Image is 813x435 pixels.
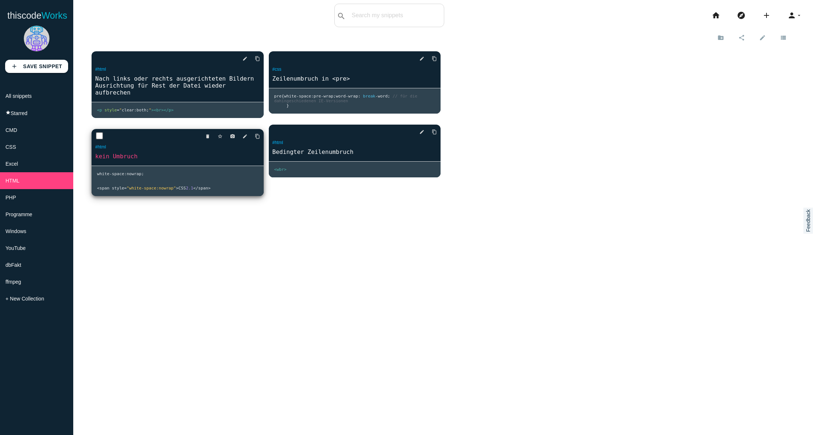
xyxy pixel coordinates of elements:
[100,186,124,191] span: span style
[337,4,346,28] i: search
[104,108,117,113] span: style
[5,178,19,184] span: HTML
[762,4,771,27] i: add
[242,130,248,143] i: edit
[388,94,390,99] span: ;
[419,52,424,65] i: edit
[127,186,176,191] span: "white-space:nowrap"
[712,4,720,27] i: home
[24,26,49,51] img: robot.png
[11,110,27,116] span: Starred
[255,130,260,143] i: content_copy
[149,108,152,113] span: "
[218,130,223,143] i: star_border
[92,74,264,97] a: Nach links oder rechts ausgerichteten Bildern Ausrichtung für Rest der Datei wieder aufbrechen
[237,130,248,143] a: edit
[426,52,437,65] a: Copy to Clipboard
[346,94,348,99] span: -
[272,67,282,72] a: #css
[432,125,437,139] i: content_copy
[333,94,336,99] span: ;
[774,31,795,44] a: view_list
[5,195,16,200] span: PHP
[282,94,284,99] span: {
[119,108,122,113] span: "
[274,94,420,103] span: // für die dahingeschiedenen IE-Versionen
[274,167,287,172] span: <wbr>
[230,130,235,143] i: photo_camera
[311,94,314,99] span: :
[122,108,134,113] span: clear
[124,172,127,176] span: :
[321,94,324,99] span: -
[5,110,11,115] i: star
[97,108,102,113] span: <p
[95,67,106,72] a: #html
[803,207,813,233] a: Feedback
[348,8,444,23] input: Search my snippets
[249,52,260,65] a: Copy to Clipboard
[205,130,210,143] i: delete
[286,103,289,108] span: }
[5,262,21,268] span: dbFakt
[284,94,296,99] span: white
[717,31,724,44] i: create_new_folder
[23,63,62,69] b: Save Snippet
[5,211,32,217] span: Programme
[5,144,16,150] span: CSS
[199,130,210,143] a: delete
[759,31,766,44] i: edit
[97,186,100,191] span: <
[224,130,235,143] a: photo_camera
[137,108,146,113] span: both
[272,140,283,145] a: #html
[242,52,248,65] i: edit
[780,31,787,44] i: view_list
[5,245,26,251] span: YouTube
[5,127,17,133] span: CMD
[335,4,348,27] button: search
[348,94,358,99] span: wrap
[124,186,127,191] span: =
[269,74,441,83] a: Zeilenumbruch in <pre>
[95,144,106,150] a: #html
[269,148,441,156] a: Bedingter Zeilenumbruch
[208,186,211,191] span: >
[5,228,26,234] span: Windows
[186,186,193,191] span: 2.1
[5,93,32,99] span: All snippets
[249,130,260,143] a: Copy to Clipboard
[323,94,333,99] span: wrap
[11,60,18,73] i: add
[5,296,44,302] span: + New Collection
[176,186,179,191] span: >
[274,94,282,99] span: pre
[711,31,732,44] a: create_new_folder
[296,94,299,99] span: -
[146,108,149,113] span: ;
[127,172,141,176] span: nowrap
[117,108,119,113] span: =
[732,31,753,44] a: share
[413,125,424,139] a: edit
[255,52,260,65] i: content_copy
[378,94,388,99] span: word
[92,152,264,161] a: kein Umbruch
[134,108,137,113] span: :
[413,52,424,65] a: edit
[5,60,68,73] a: addSave Snippet
[796,4,802,27] i: arrow_drop_down
[141,172,144,176] span: ;
[426,125,437,139] a: Copy to Clipboard
[178,186,186,191] span: CSS
[5,279,21,285] span: ffmpeg
[737,4,746,27] i: explore
[7,4,67,27] a: thiscodeWorks
[112,172,124,176] span: space
[212,130,223,143] a: Star snippet
[237,52,248,65] a: edit
[313,94,321,99] span: pre
[419,125,424,139] i: edit
[336,94,346,99] span: word
[358,94,361,99] span: :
